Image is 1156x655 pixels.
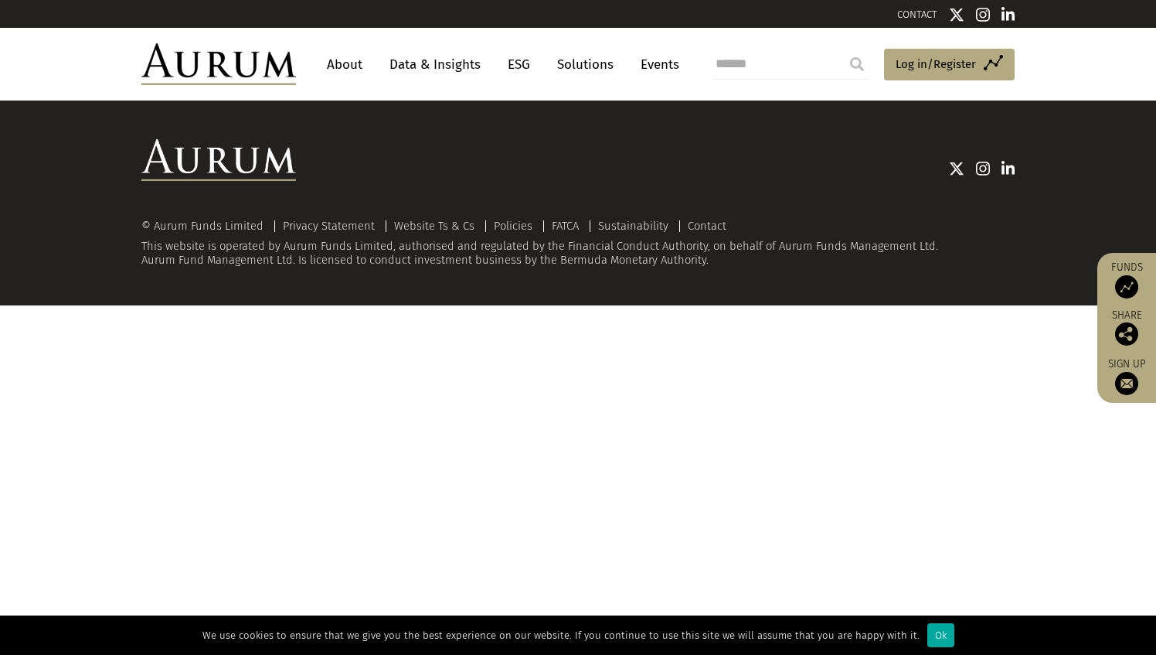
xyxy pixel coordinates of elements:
img: Instagram icon [976,161,990,176]
input: Submit [841,49,872,80]
a: Log in/Register [884,49,1015,81]
a: Events [633,50,679,79]
a: Sustainability [598,219,668,233]
a: Privacy Statement [283,219,375,233]
a: CONTACT [897,9,937,20]
a: Contact [688,219,726,233]
a: ESG [500,50,538,79]
a: Website Ts & Cs [394,219,474,233]
a: FATCA [552,219,579,233]
img: Twitter icon [949,161,964,176]
a: Data & Insights [382,50,488,79]
a: About [319,50,370,79]
img: Linkedin icon [1001,161,1015,176]
div: This website is operated by Aurum Funds Limited, authorised and regulated by the Financial Conduc... [141,220,1015,267]
a: Policies [494,219,532,233]
span: Log in/Register [896,55,976,73]
img: Instagram icon [976,7,990,22]
a: Solutions [549,50,621,79]
img: Access Funds [1115,275,1138,299]
div: © Aurum Funds Limited [141,220,271,232]
img: Aurum [141,43,296,85]
img: Twitter icon [949,7,964,22]
img: Aurum Logo [141,139,296,181]
img: Linkedin icon [1001,7,1015,22]
a: Funds [1105,261,1148,299]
